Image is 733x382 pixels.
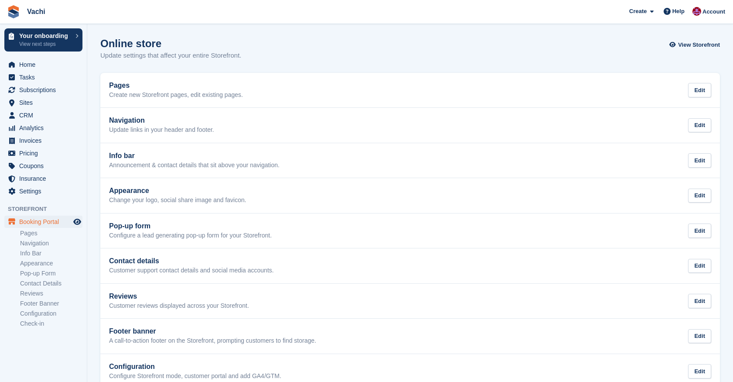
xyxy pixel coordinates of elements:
div: Edit [688,118,711,133]
span: Help [672,7,685,16]
p: Your onboarding [19,33,71,39]
img: stora-icon-8386f47178a22dfd0bd8f6a31ec36ba5ce8667c1dd55bd0f319d3a0aa187defe.svg [7,5,20,18]
h2: Pop-up form [109,222,272,230]
div: Edit [688,259,711,273]
a: Your onboarding View next steps [4,28,82,52]
h2: Reviews [109,293,249,300]
a: Pop-up form Configure a lead generating pop-up form for your Storefront. Edit [100,213,720,248]
h2: Pages [109,82,243,89]
a: Navigation Update links in your header and footer. Edit [100,108,720,143]
a: Pages [20,229,82,237]
h2: Info bar [109,152,280,160]
a: menu [4,185,82,197]
a: Pages Create new Storefront pages, edit existing pages. Edit [100,73,720,108]
a: Appearance [20,259,82,268]
a: Reviews [20,289,82,298]
h2: Footer banner [109,327,316,335]
p: Announcement & contact details that sit above your navigation. [109,162,280,169]
div: Edit [688,364,711,379]
span: Insurance [19,172,72,185]
p: Configure Storefront mode, customer portal and add GA4/GTM. [109,372,281,380]
a: Preview store [72,217,82,227]
a: menu [4,71,82,83]
span: Invoices [19,134,72,147]
h2: Contact details [109,257,274,265]
span: Booking Portal [19,216,72,228]
a: menu [4,216,82,228]
a: Appearance Change your logo, social share image and favicon. Edit [100,178,720,213]
span: Create [629,7,647,16]
h2: Appearance [109,187,246,195]
a: menu [4,160,82,172]
p: Configure a lead generating pop-up form for your Storefront. [109,232,272,240]
h1: Online store [100,38,241,49]
p: View next steps [19,40,71,48]
span: Analytics [19,122,72,134]
a: Navigation [20,239,82,248]
div: Edit [688,294,711,308]
a: Pop-up Form [20,269,82,278]
a: menu [4,122,82,134]
div: Edit [688,329,711,344]
a: Footer Banner [20,299,82,308]
h2: Configuration [109,363,281,371]
span: Pricing [19,147,72,159]
span: Tasks [19,71,72,83]
p: A call-to-action footer on the Storefront, prompting customers to find storage. [109,337,316,345]
a: menu [4,172,82,185]
span: CRM [19,109,72,121]
a: Info Bar [20,249,82,258]
span: Sites [19,96,72,109]
p: Update links in your header and footer. [109,126,214,134]
p: Customer support contact details and social media accounts. [109,267,274,275]
a: Contact details Customer support contact details and social media accounts. Edit [100,248,720,283]
a: menu [4,109,82,121]
a: Reviews Customer reviews displayed across your Storefront. Edit [100,284,720,319]
p: Change your logo, social share image and favicon. [109,196,246,204]
span: Account [702,7,725,16]
h2: Navigation [109,117,214,124]
a: Check-in [20,320,82,328]
span: Subscriptions [19,84,72,96]
a: menu [4,59,82,71]
div: Edit [688,224,711,238]
span: Coupons [19,160,72,172]
span: View Storefront [678,41,720,49]
a: Contact Details [20,279,82,288]
p: Customer reviews displayed across your Storefront. [109,302,249,310]
a: menu [4,84,82,96]
span: Settings [19,185,72,197]
a: Info bar Announcement & contact details that sit above your navigation. Edit [100,143,720,178]
p: Update settings that affect your entire Storefront. [100,51,241,61]
a: Configuration [20,310,82,318]
a: View Storefront [671,38,720,52]
a: Vachi [24,4,49,19]
div: Edit [688,189,711,203]
span: Home [19,59,72,71]
a: menu [4,96,82,109]
span: Storefront [8,205,87,213]
div: Edit [688,83,711,97]
a: menu [4,147,82,159]
a: Footer banner A call-to-action footer on the Storefront, prompting customers to find storage. Edit [100,319,720,354]
img: WEB DEVELOPERS [692,7,701,16]
a: menu [4,134,82,147]
div: Edit [688,153,711,168]
p: Create new Storefront pages, edit existing pages. [109,91,243,99]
